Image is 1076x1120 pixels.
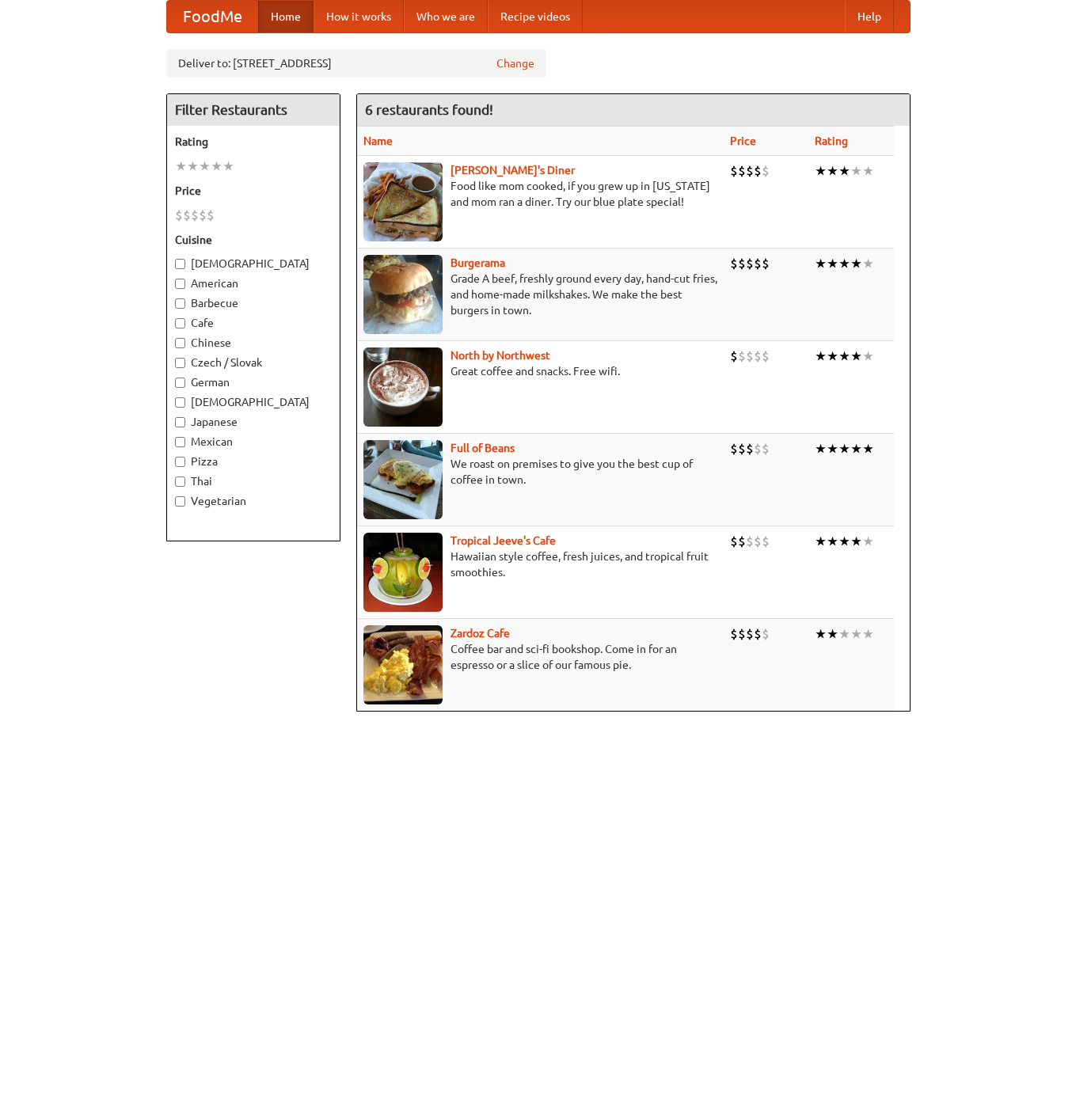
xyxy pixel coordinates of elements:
[175,496,185,507] input: Vegetarian
[746,440,754,457] li: $
[175,397,185,408] input: [DEMOGRAPHIC_DATA]
[175,275,332,291] label: American
[207,207,215,224] li: $
[175,134,332,150] h5: Rating
[827,440,838,457] li: ★
[175,295,332,311] label: Barbecue
[730,625,738,643] li: $
[175,454,332,469] label: Pizza
[363,135,393,147] a: Name
[815,347,827,365] li: ★
[754,440,762,457] li: $
[363,641,717,673] p: Coffee bar and sci-fi bookshop. Come in for an espresso or a slice of our famous pie.
[730,162,738,180] li: $
[862,255,874,272] li: ★
[222,158,234,175] li: ★
[838,625,850,643] li: ★
[187,158,199,175] li: ★
[363,625,443,704] img: zardoz.jpg
[363,162,443,241] img: sallys.jpg
[175,232,332,248] h5: Cuisine
[191,207,199,224] li: $
[762,162,770,180] li: $
[746,533,754,550] li: $
[363,440,443,519] img: beans.jpg
[850,533,862,550] li: ★
[845,1,894,32] a: Help
[404,1,488,32] a: Who we are
[451,442,515,454] b: Full of Beans
[451,534,556,547] a: Tropical Jeeve's Cafe
[175,434,332,450] label: Mexican
[175,318,185,328] input: Cafe
[738,162,746,180] li: $
[827,347,838,365] li: ★
[730,347,738,365] li: $
[451,256,505,269] a: Burgerama
[838,162,850,180] li: ★
[738,440,746,457] li: $
[363,533,443,612] img: jeeves.jpg
[815,162,827,180] li: ★
[496,55,534,71] a: Change
[199,207,207,224] li: $
[175,183,332,199] h5: Price
[175,417,185,427] input: Japanese
[815,255,827,272] li: ★
[815,625,827,643] li: ★
[175,493,332,509] label: Vegetarian
[175,374,332,390] label: German
[738,625,746,643] li: $
[175,335,332,351] label: Chinese
[175,279,185,289] input: American
[175,394,332,410] label: [DEMOGRAPHIC_DATA]
[175,457,185,467] input: Pizza
[746,255,754,272] li: $
[762,255,770,272] li: $
[827,625,838,643] li: ★
[451,164,575,177] a: [PERSON_NAME]'s Diner
[175,414,332,430] label: Japanese
[862,533,874,550] li: ★
[827,255,838,272] li: ★
[815,440,827,457] li: ★
[738,255,746,272] li: $
[175,298,185,309] input: Barbecue
[850,625,862,643] li: ★
[746,347,754,365] li: $
[175,158,187,175] li: ★
[175,338,185,348] input: Chinese
[175,358,185,368] input: Czech / Slovak
[827,533,838,550] li: ★
[754,347,762,365] li: $
[363,178,717,210] p: Food like mom cooked, if you grew up in [US_STATE] and mom ran a diner. Try our blue plate special!
[365,102,493,117] ng-pluralize: 6 restaurants found!
[363,549,717,580] p: Hawaiian style coffee, fresh juices, and tropical fruit smoothies.
[451,349,550,362] a: North by Northwest
[754,162,762,180] li: $
[166,49,546,78] div: Deliver to: [STREET_ADDRESS]
[175,207,183,224] li: $
[762,347,770,365] li: $
[363,363,717,379] p: Great coffee and snacks. Free wifi.
[738,347,746,365] li: $
[815,135,848,147] a: Rating
[258,1,314,32] a: Home
[175,355,332,370] label: Czech / Slovak
[175,473,332,489] label: Thai
[175,315,332,331] label: Cafe
[488,1,583,32] a: Recipe videos
[730,255,738,272] li: $
[175,437,185,447] input: Mexican
[815,533,827,550] li: ★
[183,207,191,224] li: $
[746,162,754,180] li: $
[762,625,770,643] li: $
[451,627,510,640] a: Zardoz Cafe
[754,533,762,550] li: $
[746,625,754,643] li: $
